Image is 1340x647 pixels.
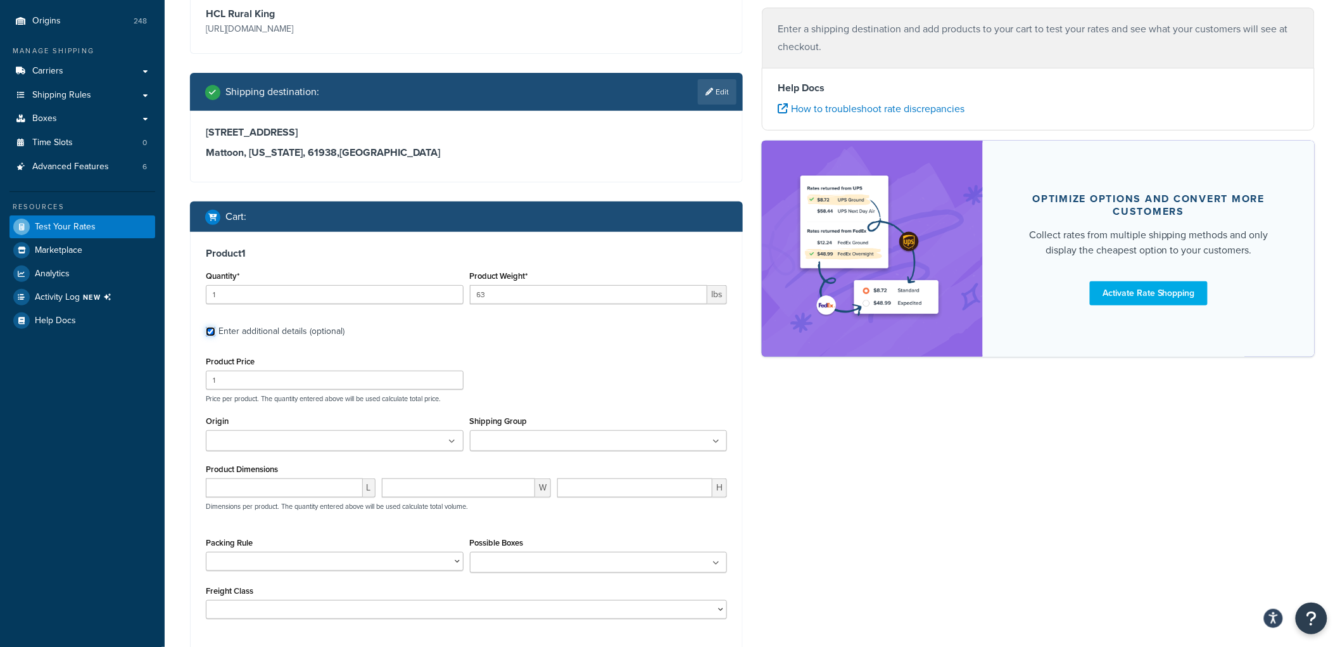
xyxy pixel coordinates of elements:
span: H [712,478,727,497]
p: Enter a shipping destination and add products to your cart to test your rates and see what your c... [778,20,1299,56]
a: Help Docs [9,309,155,332]
span: Advanced Features [32,162,109,172]
div: Enter additional details (optional) [218,323,344,340]
a: Carriers [9,60,155,83]
label: Possible Boxes [470,538,524,548]
span: lbs [707,285,727,304]
a: Edit [698,79,736,105]
label: Product Price [206,357,255,366]
div: Optimize options and convert more customers [1013,193,1284,218]
li: Origins [9,10,155,33]
input: 0.00 [470,285,708,304]
h4: Help Docs [778,80,1299,96]
label: Origin [206,416,229,426]
li: [object Object] [9,286,155,309]
input: 0.0 [206,285,464,304]
a: Analytics [9,262,155,285]
p: Price per product. The quantity entered above will be used calculate total price. [203,394,730,403]
h3: HCL Rural King [206,8,464,20]
span: 0 [142,138,147,148]
span: Origins [32,16,61,27]
a: Advanced Features6 [9,155,155,179]
a: Origins248 [9,10,155,33]
span: Test Your Rates [35,222,96,233]
li: Time Slots [9,131,155,155]
label: Freight Class [206,586,253,596]
label: Shipping Group [470,416,528,426]
a: Test Your Rates [9,215,155,238]
a: How to troubleshoot rate discrepancies [778,101,964,116]
div: Collect rates from multiple shipping methods and only display the cheapest option to your customers. [1013,227,1284,258]
span: 248 [134,16,147,27]
a: Activate Rate Shopping [1090,281,1208,305]
span: L [363,478,376,497]
a: Time Slots0 [9,131,155,155]
label: Product Dimensions [206,464,278,474]
h2: Cart : [225,211,246,222]
input: Enter additional details (optional) [206,327,215,336]
span: Activity Log [35,289,117,305]
li: Advanced Features [9,155,155,179]
button: Open Resource Center [1296,603,1327,634]
a: Activity LogNEW [9,286,155,309]
span: Marketplace [35,245,82,256]
a: Shipping Rules [9,84,155,107]
h3: Product 1 [206,247,727,260]
h2: Shipping destination : [225,86,319,98]
a: Boxes [9,107,155,131]
label: Packing Rule [206,538,253,548]
div: Resources [9,202,155,212]
p: [URL][DOMAIN_NAME] [206,20,464,38]
span: Analytics [35,269,70,279]
label: Quantity* [206,271,239,281]
label: Product Weight* [470,271,528,281]
div: Manage Shipping [9,46,155,56]
a: Marketplace [9,239,155,262]
span: Boxes [32,113,57,124]
h3: Mattoon, [US_STATE], 61938 , [GEOGRAPHIC_DATA] [206,146,727,159]
span: Help Docs [35,316,76,326]
span: Shipping Rules [32,90,91,101]
span: 6 [142,162,147,172]
h3: [STREET_ADDRESS] [206,126,727,139]
span: NEW [83,292,117,302]
span: Time Slots [32,138,73,148]
span: Carriers [32,66,63,77]
span: W [535,478,551,497]
img: feature-image-rateshop-7084cbbcb2e67ef1d54c2e976f0e592697130d5817b016cf7cc7e13314366067.png [793,160,952,338]
p: Dimensions per product. The quantity entered above will be used calculate total volume. [203,502,468,511]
